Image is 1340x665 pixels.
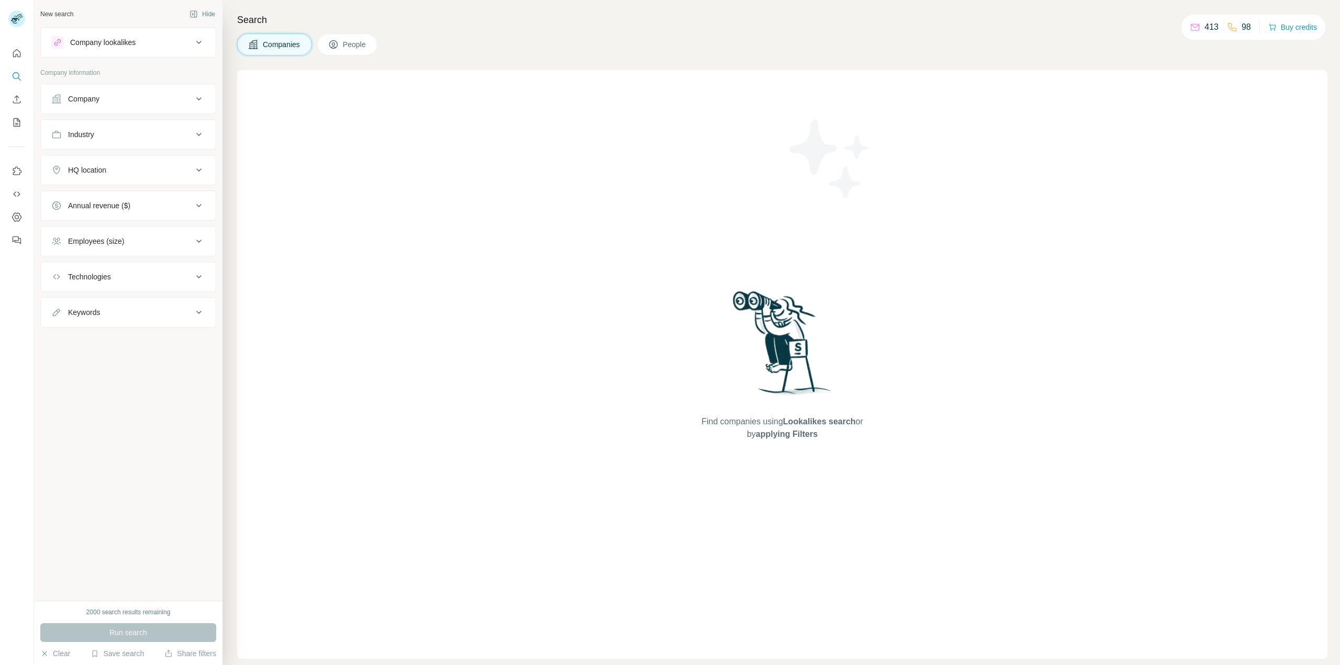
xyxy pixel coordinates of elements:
[8,113,25,132] button: My lists
[8,44,25,63] button: Quick start
[41,157,216,183] button: HQ location
[1268,20,1317,35] button: Buy credits
[8,67,25,86] button: Search
[8,162,25,181] button: Use Surfe on LinkedIn
[68,236,124,246] div: Employees (size)
[8,90,25,109] button: Enrich CSV
[40,68,216,77] p: Company information
[68,272,111,282] div: Technologies
[41,300,216,325] button: Keywords
[8,208,25,227] button: Dashboard
[728,288,837,405] img: Surfe Illustration - Woman searching with binoculars
[91,648,144,659] button: Save search
[263,39,301,50] span: Companies
[68,200,130,211] div: Annual revenue ($)
[41,122,216,147] button: Industry
[86,607,171,617] div: 2000 search results remaining
[1242,21,1251,33] p: 98
[756,430,818,438] span: applying Filters
[68,165,106,175] div: HQ location
[68,94,99,104] div: Company
[40,648,70,659] button: Clear
[8,231,25,250] button: Feedback
[70,37,136,48] div: Company lookalikes
[41,229,216,254] button: Employees (size)
[8,185,25,204] button: Use Surfe API
[783,112,877,206] img: Surfe Illustration - Stars
[237,13,1327,27] h4: Search
[41,193,216,218] button: Annual revenue ($)
[698,415,866,441] span: Find companies using or by
[41,86,216,111] button: Company
[343,39,367,50] span: People
[1204,21,1219,33] p: 413
[164,648,216,659] button: Share filters
[783,417,856,426] span: Lookalikes search
[41,30,216,55] button: Company lookalikes
[68,129,94,140] div: Industry
[182,6,222,22] button: Hide
[40,9,73,19] div: New search
[68,307,100,318] div: Keywords
[41,264,216,289] button: Technologies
